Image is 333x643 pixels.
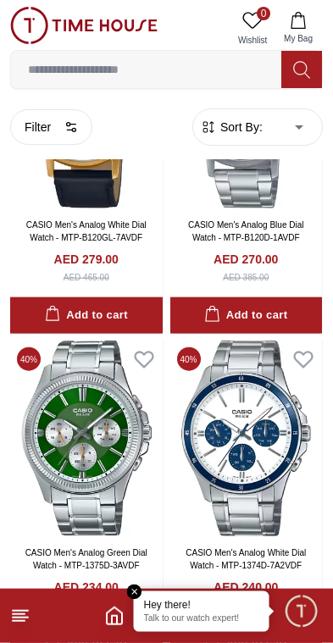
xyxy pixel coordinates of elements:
[45,306,128,325] div: Add to cart
[64,271,109,284] div: AED 465.00
[277,32,319,45] span: My Bag
[231,34,274,47] span: Wishlist
[170,341,323,536] img: CASIO Men's Analog White Dial Watch - MTP-1374D-7A2VDF
[144,613,259,625] p: Talk to our watch expert!
[217,119,263,136] span: Sort By:
[144,598,259,612] div: Hey there!
[10,7,158,44] img: ...
[204,306,287,325] div: Add to cart
[104,606,125,626] a: Home
[170,297,323,334] button: Add to cart
[231,7,274,50] a: 0Wishlist
[257,7,270,20] span: 0
[17,347,41,371] span: 40 %
[10,341,163,536] img: CASIO Men's Analog Green Dial Watch - MTP-1375D-3AVDF
[26,220,147,242] a: CASIO Men's Analog White Dial Watch - MTP-B120GL-7AVDF
[283,593,320,630] div: Chat Widget
[25,548,147,570] a: CASIO Men's Analog Green Dial Watch - MTP-1375D-3AVDF
[54,579,119,596] h4: AED 234.00
[188,220,303,242] a: CASIO Men's Analog Blue Dial Watch - MTP-B120D-1AVDF
[214,579,278,596] h4: AED 240.00
[200,119,263,136] button: Sort By:
[274,7,323,50] button: My Bag
[223,271,269,284] div: AED 385.00
[186,548,306,570] a: CASIO Men's Analog White Dial Watch - MTP-1374D-7A2VDF
[10,297,163,334] button: Add to cart
[54,251,119,268] h4: AED 279.00
[10,109,92,145] button: Filter
[127,585,142,600] em: Close tooltip
[214,251,278,268] h4: AED 270.00
[177,347,201,371] span: 40 %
